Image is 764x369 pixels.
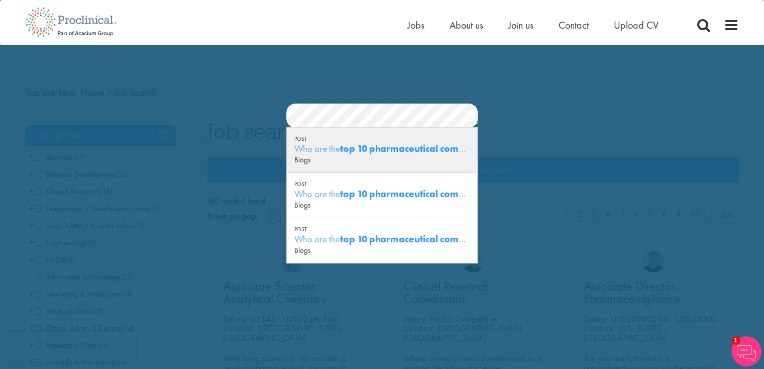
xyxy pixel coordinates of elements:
[465,109,478,129] a: Job search submit button
[294,180,469,188] div: Post
[294,233,469,245] div: Who are the [PERSON_NAME] in the world? (2021)
[294,188,469,200] div: Who are the [PERSON_NAME] in the world? (2019)
[294,226,469,233] div: Post
[731,336,761,366] img: Chatbot
[407,19,424,32] a: Jobs
[294,155,469,165] div: Blogs
[559,19,589,32] a: Contact
[294,142,469,155] div: Who are the [PERSON_NAME] in the world (2022)?
[614,19,659,32] a: Upload CV
[294,135,469,142] div: Post
[340,233,471,245] strong: top 10 pharmaceutical compa
[294,245,469,255] div: Blogs
[294,200,469,210] div: Blogs
[450,19,483,32] a: About us
[731,336,740,345] span: 1
[508,19,533,32] a: Join us
[340,188,471,200] strong: top 10 pharmaceutical compa
[340,142,471,155] strong: top 10 pharmaceutical compa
